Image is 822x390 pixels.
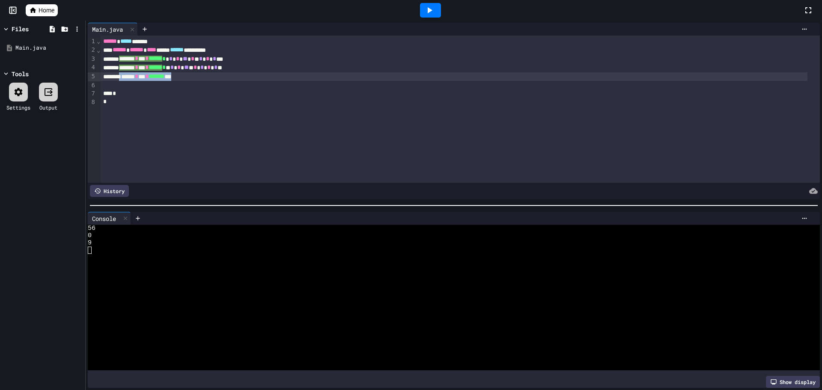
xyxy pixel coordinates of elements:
span: 56 [88,225,95,232]
div: Main.java [15,44,82,52]
span: Fold line [96,38,101,45]
div: 8 [88,98,96,107]
div: Main.java [88,25,127,34]
div: 1 [88,37,96,46]
span: Fold line [96,47,101,54]
div: Tools [12,69,29,78]
span: 9 [88,239,92,247]
div: Show display [766,376,820,388]
a: Home [26,4,58,16]
div: 5 [88,72,96,81]
span: Home [39,6,54,15]
div: 2 [88,46,96,54]
div: 6 [88,81,96,90]
div: History [90,185,129,197]
div: 4 [88,63,96,72]
div: Console [88,214,120,223]
div: 3 [88,55,96,64]
div: Files [12,24,29,33]
div: Console [88,212,131,225]
div: Main.java [88,23,138,36]
div: 7 [88,89,96,98]
div: Settings [6,104,30,111]
div: Output [39,104,57,111]
span: 0 [88,232,92,239]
